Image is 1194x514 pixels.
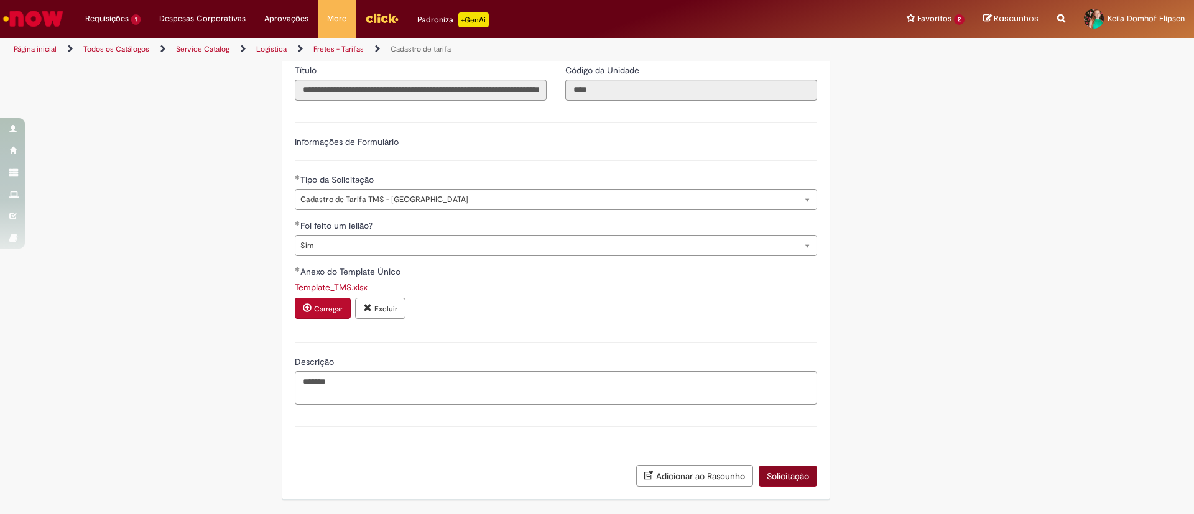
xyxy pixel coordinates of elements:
[295,282,368,293] a: Download de Template_TMS.xlsx
[295,65,319,76] span: Somente leitura - Título
[264,12,308,25] span: Aprovações
[917,12,951,25] span: Favoritos
[295,371,817,405] textarea: Descrição
[85,12,129,25] span: Requisições
[636,465,753,487] button: Adicionar ao Rascunho
[994,12,1039,24] span: Rascunhos
[327,12,346,25] span: More
[14,44,57,54] a: Página inicial
[300,190,792,209] span: Cadastro de Tarifa TMS - [GEOGRAPHIC_DATA]
[313,44,364,54] a: Fretes - Tarifas
[295,136,399,147] label: Informações de Formulário
[176,44,229,54] a: Service Catalog
[391,44,451,54] a: Cadastro de tarifa
[300,266,403,277] span: Anexo do Template Único
[159,12,246,25] span: Despesas Corporativas
[355,298,405,319] button: Excluir anexo Template_TMS.xlsx
[295,356,336,367] span: Descrição
[314,304,343,314] small: Carregar
[759,466,817,487] button: Solicitação
[365,9,399,27] img: click_logo_yellow_360x200.png
[565,64,642,76] label: Somente leitura - Código da Unidade
[1,6,65,31] img: ServiceNow
[295,298,351,319] button: Carregar anexo de Anexo do Template Único Required
[417,12,489,27] div: Padroniza
[295,175,300,180] span: Obrigatório Preenchido
[374,304,397,314] small: Excluir
[83,44,149,54] a: Todos os Catálogos
[131,14,141,25] span: 1
[295,221,300,226] span: Obrigatório Preenchido
[9,38,787,61] ul: Trilhas de página
[565,65,642,76] span: Somente leitura - Código da Unidade
[295,64,319,76] label: Somente leitura - Título
[295,80,547,101] input: Título
[300,236,792,255] span: Sim
[565,80,817,101] input: Código da Unidade
[954,14,965,25] span: 2
[983,13,1039,25] a: Rascunhos
[458,12,489,27] p: +GenAi
[256,44,287,54] a: Logistica
[300,220,375,231] span: Foi feito um leilão?
[300,174,376,185] span: Tipo da Solicitação
[1108,13,1185,24] span: Keila Domhof Flipsen
[295,267,300,272] span: Obrigatório Preenchido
